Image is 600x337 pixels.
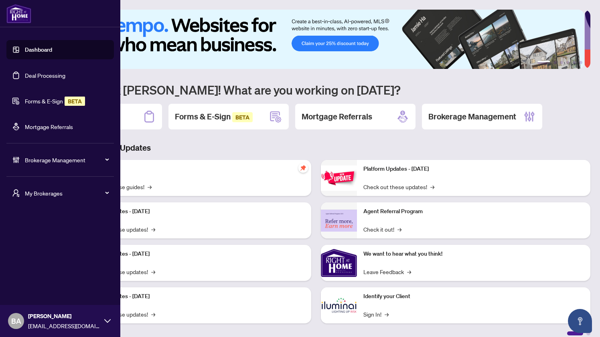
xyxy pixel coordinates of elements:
a: Dashboard [25,46,52,53]
button: 5 [573,61,576,64]
span: → [397,225,401,234]
img: Agent Referral Program [321,210,357,232]
button: 1 [537,61,550,64]
h2: Mortgage Referrals [302,111,372,122]
a: Check it out!→ [363,225,401,234]
p: Platform Updates - [DATE] [84,250,305,258]
p: Self-Help [84,165,305,174]
p: We want to hear what you think! [363,250,584,258]
span: Forms & E-Sign [175,111,253,121]
span: [PERSON_NAME] [28,312,100,321]
h2: Brokerage Management [428,111,516,122]
span: → [385,310,389,319]
span: → [151,225,155,234]
a: Sign In!→ [363,310,389,319]
img: Identify your Client [321,287,357,323]
span: Brokerage Management [25,155,108,164]
button: Open asap [568,309,592,333]
h3: Brokerage & Industry Updates [42,142,590,153]
a: Check out these updates!→ [363,182,434,191]
p: Platform Updates - [DATE] [363,165,584,174]
span: → [430,182,434,191]
span: BETA [232,112,253,122]
img: Platform Updates - June 23, 2025 [321,165,357,191]
button: 2 [553,61,557,64]
span: BA [11,315,21,327]
p: Identify your Client [363,292,584,301]
h1: Welcome back [PERSON_NAME]! What are you working on [DATE]? [42,82,590,97]
button: 3 [560,61,563,64]
span: → [151,267,155,276]
span: → [148,182,152,191]
p: Platform Updates - [DATE] [84,292,305,301]
img: We want to hear what you think! [321,245,357,281]
button: 6 [579,61,582,64]
a: Deal Processing [25,72,65,79]
span: → [407,267,411,276]
span: pushpin [298,163,308,173]
span: My Brokerages [25,189,108,198]
span: [EMAIL_ADDRESS][DOMAIN_NAME] [28,321,100,330]
a: Leave Feedback→ [363,267,411,276]
img: Slide 0 [42,10,584,69]
a: Forms & E-SignBETA [25,97,85,105]
p: Agent Referral Program [363,207,584,216]
button: 4 [566,61,570,64]
p: Platform Updates - [DATE] [84,207,305,216]
a: Mortgage Referrals [25,123,73,130]
img: logo [6,4,31,23]
span: → [151,310,155,319]
span: user-switch [12,189,20,197]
